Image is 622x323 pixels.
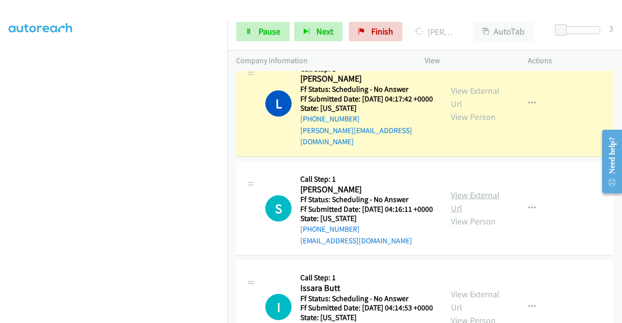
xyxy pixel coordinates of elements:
h5: State: [US_STATE] [300,214,433,223]
h2: Issara Butt [300,283,430,294]
div: 3 [609,22,613,35]
a: [PERSON_NAME][EMAIL_ADDRESS][DOMAIN_NAME] [300,126,412,147]
span: Pause [259,26,280,37]
h5: Ff Status: Scheduling - No Answer [300,85,433,94]
p: Actions [528,55,613,67]
h5: State: [US_STATE] [300,313,433,323]
a: View External Url [451,289,500,313]
a: Finish [349,22,402,41]
a: View External Url [451,85,500,109]
h1: I [265,294,292,320]
a: [PHONE_NUMBER] [300,114,360,123]
h5: Ff Submitted Date: [DATE] 04:14:53 +0000 [300,303,433,313]
p: [PERSON_NAME] [415,25,456,38]
p: View [425,55,510,67]
h5: Ff Submitted Date: [DATE] 04:16:11 +0000 [300,204,433,214]
a: [EMAIL_ADDRESS][DOMAIN_NAME] [300,236,412,245]
p: Company Information [236,55,407,67]
h5: State: [US_STATE] [300,103,433,113]
a: Pause [236,22,290,41]
a: View External Url [451,189,500,214]
a: [PHONE_NUMBER] [300,224,360,234]
h5: Ff Status: Scheduling - No Answer [300,195,433,204]
span: Next [316,26,333,37]
h5: Ff Status: Scheduling - No Answer [300,294,433,304]
h1: L [265,90,292,117]
span: Finish [371,26,393,37]
a: View Person [451,216,496,227]
a: View Person [451,111,496,122]
div: The call is yet to be attempted [265,195,292,221]
h2: [PERSON_NAME] [300,184,430,195]
h5: Call Step: 1 [300,174,433,184]
iframe: Resource Center [594,123,622,200]
h2: [PERSON_NAME] [300,73,430,85]
button: Next [294,22,343,41]
h5: Ff Submitted Date: [DATE] 04:17:42 +0000 [300,94,433,104]
div: The call is yet to be attempted [265,294,292,320]
h5: Call Step: 1 [300,273,433,283]
button: AutoTab [473,22,534,41]
h1: S [265,195,292,221]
